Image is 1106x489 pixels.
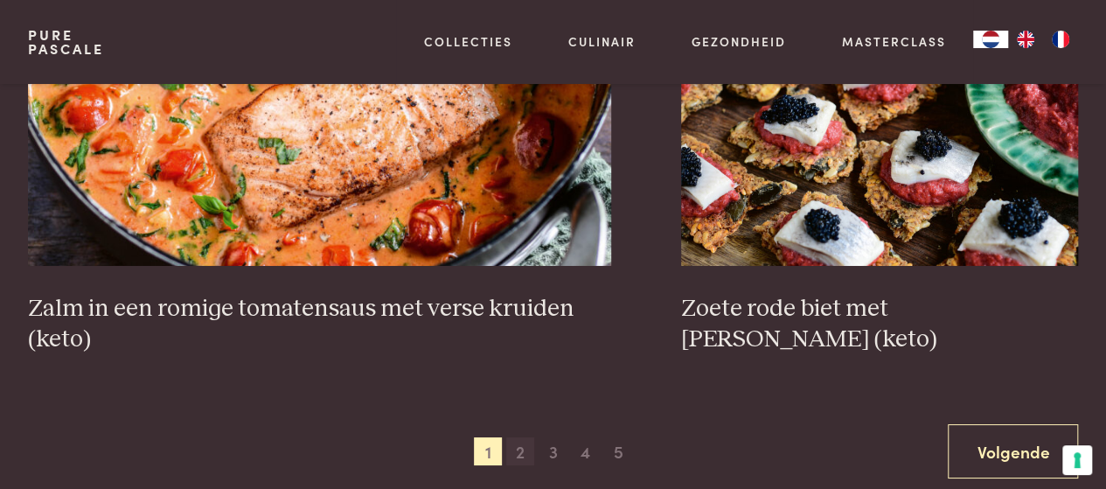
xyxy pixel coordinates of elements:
span: 5 [604,437,632,465]
aside: Language selected: Nederlands [973,31,1078,48]
button: Uw voorkeuren voor toestemming voor trackingtechnologieën [1062,445,1092,475]
a: Collecties [424,32,512,51]
a: PurePascale [28,28,104,56]
span: 2 [506,437,534,465]
a: Masterclass [841,32,945,51]
a: Volgende [948,424,1078,479]
span: 3 [539,437,567,465]
ul: Language list [1008,31,1078,48]
a: Gezondheid [692,32,786,51]
h3: Zoete rode biet met [PERSON_NAME] (keto) [681,294,1078,354]
span: 1 [474,437,502,465]
a: NL [973,31,1008,48]
a: Culinair [568,32,636,51]
a: EN [1008,31,1043,48]
h3: Zalm in een romige tomatensaus met verse kruiden (keto) [28,294,612,354]
span: 4 [572,437,600,465]
a: FR [1043,31,1078,48]
div: Language [973,31,1008,48]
